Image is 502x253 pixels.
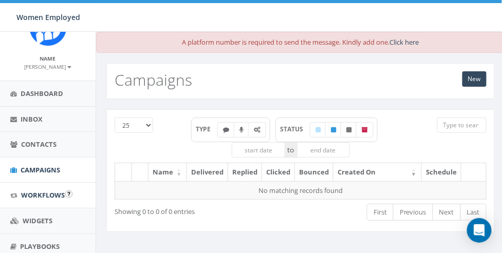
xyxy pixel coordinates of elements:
[21,165,60,174] span: Campaigns
[115,71,192,88] h2: Campaigns
[262,163,295,181] th: Clicked
[21,190,65,200] span: Workflows
[16,12,80,22] span: Women Employed
[433,204,461,221] a: Next
[356,122,374,138] label: Archived
[115,181,487,200] td: No matching records found
[25,63,71,70] small: [PERSON_NAME]
[232,142,285,158] input: start date
[21,140,57,149] span: Contacts
[295,163,333,181] th: Bounced
[23,216,52,225] span: Widgets
[223,127,229,133] i: Text SMS
[467,218,492,243] div: Open Intercom Messenger
[422,163,461,181] th: Schedule
[248,122,266,138] label: Automated Message
[21,114,43,124] span: Inbox
[40,55,56,62] small: Name
[346,127,351,133] i: Unpublished
[148,163,187,181] th: Name: activate to sort column ascending
[315,127,321,133] i: Draft
[217,122,235,138] label: Text SMS
[21,89,63,98] span: Dashboard
[196,125,218,133] span: TYPE
[280,125,310,133] span: STATUS
[437,118,487,133] input: Type to search
[341,122,357,138] label: Unpublished
[25,62,71,71] a: [PERSON_NAME]
[462,71,487,87] a: New
[297,142,350,158] input: end date
[239,127,244,133] i: Ringless Voice Mail
[20,242,60,251] span: Playbooks
[333,163,422,181] th: Created On: activate to sort column ascending
[460,204,487,221] a: Last
[115,203,261,217] div: Showing 0 to 0 of 0 entries
[254,127,261,133] i: Automated Message
[310,122,326,138] label: Draft
[285,142,297,158] span: to
[228,163,262,181] th: Replied
[65,190,72,198] input: Submit
[390,37,419,47] a: Click here
[234,122,249,138] label: Ringless Voice Mail
[187,163,228,181] th: Delivered
[325,122,342,138] label: Published
[393,204,433,221] a: Previous
[331,127,336,133] i: Published
[367,204,394,221] a: First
